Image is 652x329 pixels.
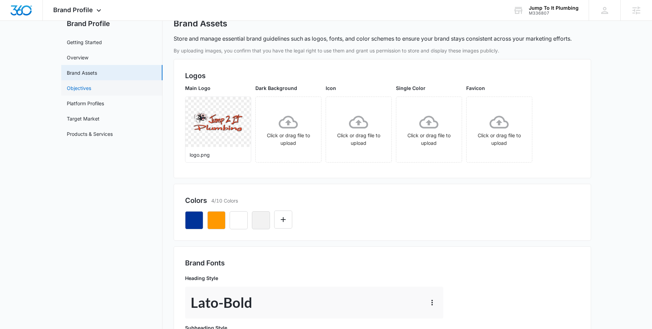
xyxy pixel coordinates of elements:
[255,84,321,92] p: Dark Background
[207,211,225,229] button: Remove
[67,54,88,61] a: Overview
[11,11,17,17] img: logo_orange.svg
[466,84,532,92] p: Favicon
[193,113,242,132] img: User uploaded logo
[67,69,97,76] a: Brand Assets
[67,39,102,46] a: Getting Started
[174,18,227,29] h1: Brand Assets
[77,41,117,46] div: Keywords by Traffic
[185,84,251,92] p: Main Logo
[396,97,462,162] span: Click or drag file to upload
[185,258,580,268] h2: Brand Fonts
[174,47,591,54] p: By uploading images, you confirm that you have the legal right to use them and grant us permissio...
[467,97,532,162] span: Click or drag file to upload
[274,211,292,229] button: Edit Color
[529,5,579,11] div: account name
[61,18,162,29] h2: Brand Profile
[326,84,392,92] p: Icon
[11,18,17,24] img: website_grey.svg
[67,115,100,122] a: Target Market
[467,113,532,147] div: Click or drag file to upload
[396,84,462,92] p: Single Color
[529,11,579,16] div: account id
[185,211,203,229] button: Remove
[67,84,91,92] a: Objectives
[252,211,270,229] button: Remove
[191,292,252,313] p: Lato - Bold
[185,274,443,282] p: Heading Style
[211,197,238,204] p: 4/10 Colors
[256,113,321,147] div: Click or drag file to upload
[26,41,62,46] div: Domain Overview
[326,97,391,162] span: Click or drag file to upload
[185,71,580,81] h2: Logos
[326,113,391,147] div: Click or drag file to upload
[256,97,321,162] span: Click or drag file to upload
[19,11,34,17] div: v 4.0.25
[19,40,24,46] img: tab_domain_overview_orange.svg
[174,34,572,43] p: Store and manage essential brand guidelines such as logos, fonts, and color schemes to ensure you...
[396,113,462,147] div: Click or drag file to upload
[190,151,247,158] p: logo.png
[18,18,77,24] div: Domain: [DOMAIN_NAME]
[230,211,248,229] button: Remove
[67,100,104,107] a: Platform Profiles
[53,6,93,14] span: Brand Profile
[185,195,207,206] h2: Colors
[69,40,75,46] img: tab_keywords_by_traffic_grey.svg
[67,130,113,138] a: Products & Services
